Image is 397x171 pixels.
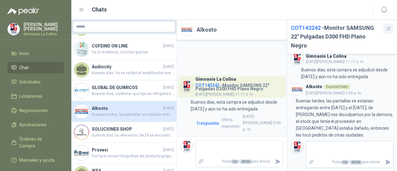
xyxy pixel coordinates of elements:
[291,25,321,31] span: COT143242
[92,49,174,55] span: Ya lo recibimos, muchas gracias
[92,133,174,138] span: Buenos días, la referencia 24x24 se encuentra agotada, tenemos referencia 20x20, solo [MEDICAL_DA...
[163,106,174,111] span: [DATE]
[92,153,174,159] span: Por favor enviar fotografías del producto propuesto.
[24,22,64,31] p: [PERSON_NAME] [PERSON_NAME]
[316,157,383,168] p: Pulsa + para enviar
[196,156,206,167] label: Adjuntar archivos
[74,125,89,140] img: Company Logo
[306,60,364,64] span: [DATE][PERSON_NAME] 11:17 a. m.
[240,160,251,164] span: ENTER
[92,105,162,112] h4: Alkosto
[291,53,303,65] img: Company Logo
[163,64,174,70] span: [DATE]
[19,79,41,85] span: Solicitudes
[7,105,64,116] a: Negociaciones
[7,76,64,88] a: Solicitudes
[291,83,303,95] img: Company Logo
[7,7,39,15] img: Logo peakr
[196,120,219,127] span: 1 respuesta
[181,141,193,152] img: Company Logo
[195,114,283,133] a: 1respuestaUltima respuesta[DATE][PERSON_NAME] 3:05 p. m.
[195,92,254,97] span: [DATE][PERSON_NAME] 11:17 a. m.
[19,64,29,71] span: Chat
[24,32,64,36] p: Gimnasio La Colina
[19,121,47,128] span: Aprobaciones
[306,91,362,95] span: [DATE][PERSON_NAME] 3:05 p. m.
[19,136,58,149] span: Órdenes de Compra
[19,50,29,57] span: Inicio
[19,157,55,164] span: Manuales y ayuda
[195,83,220,88] span: COT143242
[71,101,176,122] a: Company LogoAlkosto[DATE]Buenas tardes, las pantallas se estarían entregando entre [DATE] y el [D...
[197,25,217,34] h2: Alkosto
[19,107,48,114] span: Negociaciones
[163,147,174,153] span: [DATE]
[296,97,393,138] p: Buenas tardes, las pantallas se estarían entregando entre [DATE] y el [DATE], de [PERSON_NAME] no...
[342,160,348,164] span: Ctrl
[92,70,174,76] span: Buenos días, Ya se recibió el amplificador nuevo, por favor programar la recolección del anterior
[92,112,174,118] span: Buenas tardes, las pantallas se estarían entregando entre [DATE] y el [DATE], de [PERSON_NAME] no...
[7,119,64,131] a: Aprobaciones
[7,47,64,59] a: Inicio
[71,80,176,101] a: Company LogoGLOBAL DE QUIMICOS[DATE]Buenos dias, confirmar que tipo de refrigerio buscan? fecha? ...
[19,93,42,100] span: Licitaciones
[74,104,89,119] img: Company Logo
[92,43,162,49] h4: COFEIND ON LINE
[92,91,174,97] span: Buenos dias, confirmar que tipo de refrigerio buscan? fecha? y presupuesto?
[7,133,64,152] a: Órdenes de Compra
[195,78,236,81] h3: Gimnasio La Colina
[74,146,89,160] img: Company Logo
[291,24,380,50] h2: - Monitor SAMSUNG 22" Pulgadas D300 FHD Plano Negro
[71,60,176,80] a: Audiocity[DATE]Buenos días, Ya se recibió el amplificador nuevo, por favor programar la recolecci...
[92,84,162,91] h4: GLOBAL DE QUIMICOS
[92,126,162,133] h4: SOLUCIONES SHOP
[195,81,283,91] h4: - Monitor SAMSUNG 22" Pulgadas D300 FHD Plano Negro
[301,66,393,80] p: Buenos días, esta compra se adjudicó desde [DATE] y aún no ha sido entregada
[8,23,20,35] img: Company Logo
[7,62,64,74] a: Chat
[74,83,89,98] img: Company Logo
[350,160,361,164] span: ENTER
[306,85,322,88] h3: Alkosto
[221,117,242,129] span: Ultima respuesta
[71,39,176,60] a: Company LogoCOFEIND ON LINE[DATE]Ya lo recibimos, muchas gracias
[306,55,346,58] h3: Gimnasio La Colina
[273,156,283,167] button: Enviar
[92,5,107,14] h1: Chats
[181,81,193,92] img: Company Logo
[221,114,282,133] span: [DATE][PERSON_NAME] 3:05 p. m.
[181,24,193,36] img: Company Logo
[7,154,64,166] a: Manuales y ayuda
[163,43,174,49] span: [DATE]
[74,42,89,56] img: Company Logo
[206,156,273,167] p: Pulsa + para enviar
[383,157,393,168] button: Enviar
[232,160,238,164] span: Ctrl
[323,84,350,89] div: Soporte Peakr
[291,141,303,153] img: Company Logo
[71,122,176,143] a: Company LogoSOLUCIONES SHOP[DATE]Buenos días, la referencia 24x24 se encuentra agotada, tenemos r...
[71,143,176,164] a: Company LogoProvesi[DATE]Por favor enviar fotografías del producto propuesto.
[92,146,162,153] h4: Provesi
[163,126,174,132] span: [DATE]
[306,157,317,168] label: Adjuntar archivos
[92,63,162,70] h4: Audiocity
[163,85,174,91] span: [DATE]
[7,90,64,102] a: Licitaciones
[191,99,283,112] p: Buenos días, esta compra se adjudicó desde [DATE] y aún no ha sido entregada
